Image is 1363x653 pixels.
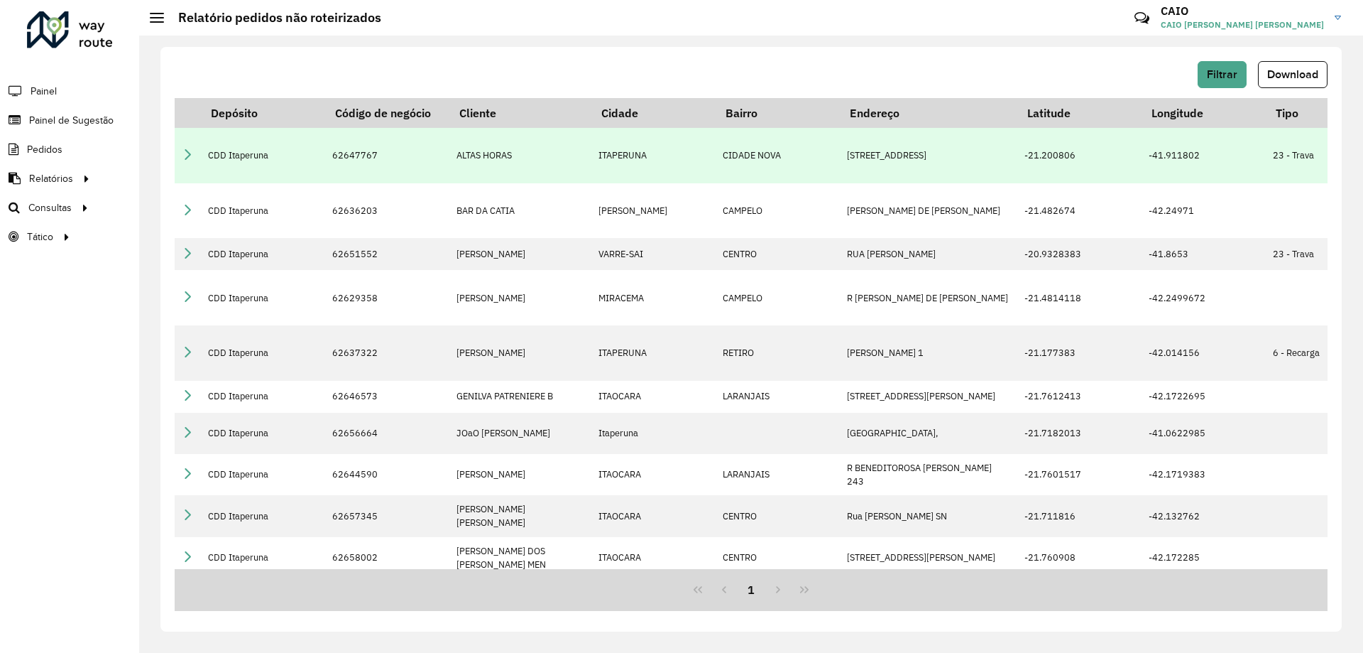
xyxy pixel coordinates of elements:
td: [PERSON_NAME] [PERSON_NAME] [449,495,591,536]
td: CIDADE NOVA [716,128,840,183]
span: CAIO [PERSON_NAME] [PERSON_NAME] [1161,18,1324,31]
td: VARRE-SAI [591,238,716,270]
span: Tático [27,230,53,244]
span: Download [1267,68,1318,80]
td: [PERSON_NAME] DE [PERSON_NAME] [840,183,1017,239]
td: CDD Itaperuna [201,325,325,381]
td: GENILVA PATRENIERE B [449,381,591,413]
td: 62636203 [325,183,449,239]
td: -21.711816 [1017,495,1142,536]
td: LARANJAIS [716,381,840,413]
td: ITAPERUNA [591,325,716,381]
td: -21.4814118 [1017,270,1142,325]
td: R BENEDITOROSA [PERSON_NAME] 243 [840,454,1017,495]
td: ITAOCARA [591,537,716,578]
td: -21.200806 [1017,128,1142,183]
td: CDD Itaperuna [201,413,325,454]
td: -42.172285 [1142,537,1266,578]
button: Filtrar [1198,61,1247,88]
a: Contato Rápido [1127,3,1157,33]
h2: Relatório pedidos não roteirizados [164,10,381,26]
button: 1 [738,576,765,603]
td: 62658002 [325,537,449,578]
button: Download [1258,61,1328,88]
td: [STREET_ADDRESS][PERSON_NAME] [840,381,1017,413]
td: CENTRO [716,238,840,270]
td: RUA [PERSON_NAME] [840,238,1017,270]
span: Relatórios [29,171,73,186]
td: CDD Itaperuna [201,270,325,325]
td: -42.132762 [1142,495,1266,536]
td: JOaO [PERSON_NAME] [449,413,591,454]
td: [STREET_ADDRESS] [840,128,1017,183]
td: -41.8653 [1142,238,1266,270]
td: [PERSON_NAME] [449,454,591,495]
td: CDD Itaperuna [201,537,325,578]
td: BAR DA CATIA [449,183,591,239]
td: RETIRO [716,325,840,381]
td: 62644590 [325,454,449,495]
td: -21.760908 [1017,537,1142,578]
td: CAMPELO [716,270,840,325]
th: Longitude [1142,98,1266,128]
td: MIRACEMA [591,270,716,325]
td: -21.7182013 [1017,413,1142,454]
th: Cliente [449,98,591,128]
td: -42.24971 [1142,183,1266,239]
td: CDD Itaperuna [201,128,325,183]
td: -21.7612413 [1017,381,1142,413]
th: Cidade [591,98,716,128]
h3: CAIO [1161,4,1324,18]
td: 62651552 [325,238,449,270]
td: -41.0622985 [1142,413,1266,454]
td: ITAPERUNA [591,128,716,183]
td: CDD Itaperuna [201,183,325,239]
td: -42.1722695 [1142,381,1266,413]
td: [PERSON_NAME] [449,238,591,270]
td: -20.9328383 [1017,238,1142,270]
td: ALTAS HORAS [449,128,591,183]
td: 62657345 [325,495,449,536]
td: [PERSON_NAME] [591,183,716,239]
td: CDD Itaperuna [201,381,325,413]
td: [PERSON_NAME] [449,325,591,381]
td: [PERSON_NAME] DOS [PERSON_NAME] MEN [449,537,591,578]
td: Rua [PERSON_NAME] SN [840,495,1017,536]
th: Código de negócio [325,98,449,128]
td: ITAOCARA [591,381,716,413]
td: CDD Itaperuna [201,495,325,536]
td: 62647767 [325,128,449,183]
td: 62629358 [325,270,449,325]
td: 62637322 [325,325,449,381]
td: CAMPELO [716,183,840,239]
span: Consultas [28,200,72,215]
td: -42.1719383 [1142,454,1266,495]
th: Depósito [201,98,325,128]
td: -21.482674 [1017,183,1142,239]
span: Painel [31,84,57,99]
span: Pedidos [27,142,62,157]
span: Painel de Sugestão [29,113,114,128]
td: CENTRO [716,495,840,536]
td: [GEOGRAPHIC_DATA], [840,413,1017,454]
th: Latitude [1017,98,1142,128]
td: -42.014156 [1142,325,1266,381]
th: Bairro [716,98,840,128]
td: -42.2499672 [1142,270,1266,325]
td: 62646573 [325,381,449,413]
td: CENTRO [716,537,840,578]
span: Filtrar [1207,68,1237,80]
td: CDD Itaperuna [201,238,325,270]
td: ITAOCARA [591,495,716,536]
td: ITAOCARA [591,454,716,495]
td: 62656664 [325,413,449,454]
td: [PERSON_NAME] [449,270,591,325]
td: -21.177383 [1017,325,1142,381]
td: LARANJAIS [716,454,840,495]
td: -21.7601517 [1017,454,1142,495]
td: [PERSON_NAME] 1 [840,325,1017,381]
td: -41.911802 [1142,128,1266,183]
td: CDD Itaperuna [201,454,325,495]
td: [STREET_ADDRESS][PERSON_NAME] [840,537,1017,578]
th: Endereço [840,98,1017,128]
